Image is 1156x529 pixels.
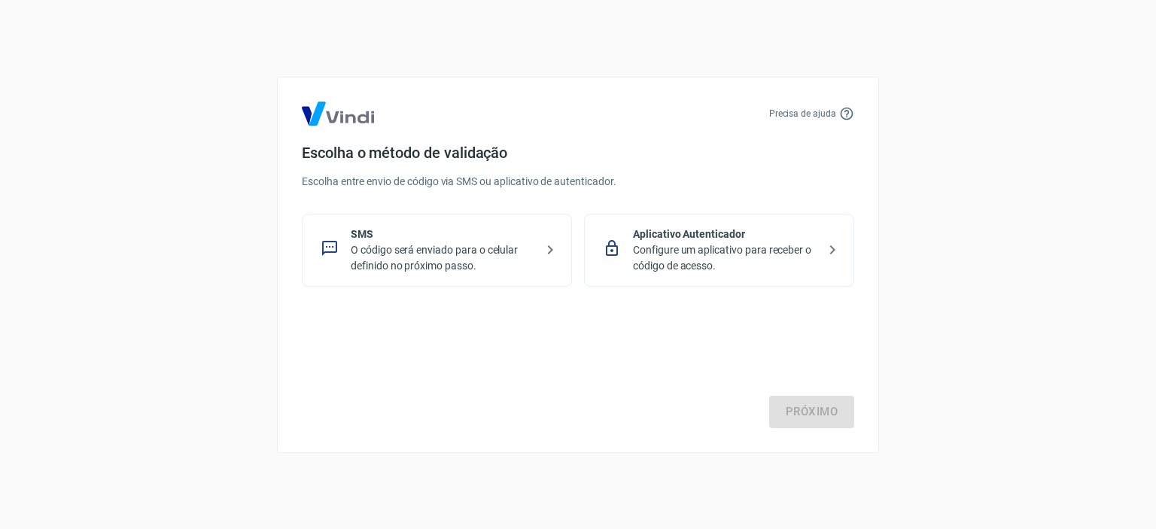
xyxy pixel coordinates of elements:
p: SMS [351,226,535,242]
p: O código será enviado para o celular definido no próximo passo. [351,242,535,274]
p: Aplicativo Autenticador [633,226,817,242]
p: Precisa de ajuda [769,107,836,120]
div: SMSO código será enviado para o celular definido no próximo passo. [302,214,572,287]
p: Escolha entre envio de código via SMS ou aplicativo de autenticador. [302,174,854,190]
h4: Escolha o método de validação [302,144,854,162]
p: Configure um aplicativo para receber o código de acesso. [633,242,817,274]
img: Logo Vind [302,102,374,126]
div: Aplicativo AutenticadorConfigure um aplicativo para receber o código de acesso. [584,214,854,287]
